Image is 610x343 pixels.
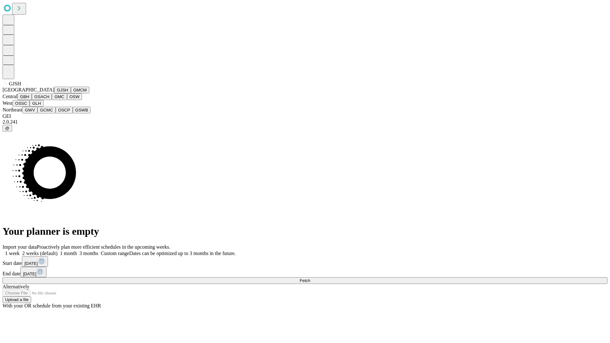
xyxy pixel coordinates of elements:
[24,261,38,266] span: [DATE]
[22,256,48,267] button: [DATE]
[3,94,17,99] span: Central
[129,251,236,256] span: Dates can be optimized up to 3 months in the future.
[60,251,77,256] span: 1 month
[67,93,82,100] button: OSW
[20,267,46,277] button: [DATE]
[3,113,607,119] div: GEI
[9,81,21,86] span: GJSH
[79,251,98,256] span: 3 months
[3,284,29,289] span: Alternatively
[37,107,56,113] button: GCMC
[3,87,54,92] span: [GEOGRAPHIC_DATA]
[71,87,89,93] button: GMCM
[3,296,31,303] button: Upload a file
[3,267,607,277] div: End date
[5,251,20,256] span: 1 week
[22,107,37,113] button: GWV
[3,107,22,112] span: Northeast
[32,93,52,100] button: GSACH
[300,278,310,283] span: Fetch
[5,126,10,131] span: @
[3,100,13,106] span: West
[73,107,91,113] button: GSWB
[3,125,12,131] button: @
[3,277,607,284] button: Fetch
[56,107,73,113] button: OSCP
[30,100,43,107] button: GLH
[13,100,30,107] button: OSSC
[17,93,32,100] button: GBH
[3,225,607,237] h1: Your planner is empty
[3,119,607,125] div: 2.0.241
[37,244,170,250] span: Proactively plan more efficient schedules in the upcoming weeks.
[23,272,36,276] span: [DATE]
[54,87,71,93] button: GJSH
[3,244,37,250] span: Import your data
[52,93,67,100] button: GMC
[3,256,607,267] div: Start date
[3,303,101,308] span: With your OR schedule from your existing EHR
[101,251,129,256] span: Custom range
[22,251,58,256] span: 2 weeks (default)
